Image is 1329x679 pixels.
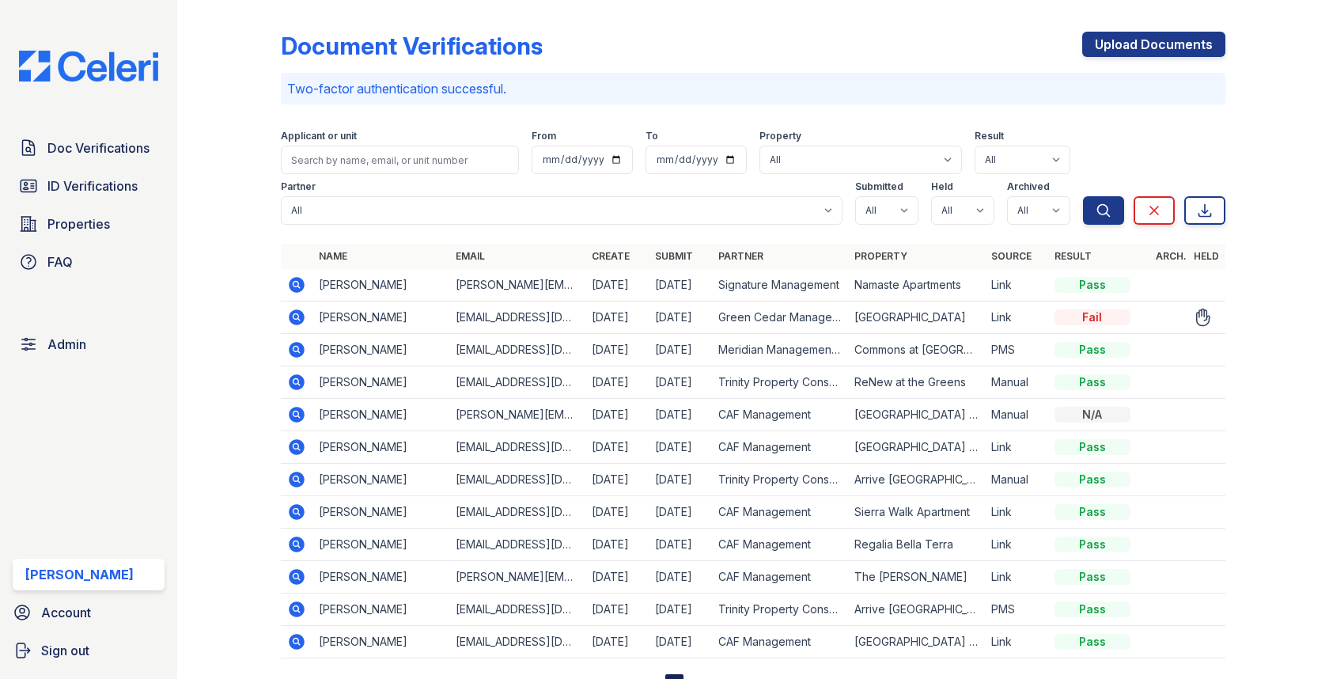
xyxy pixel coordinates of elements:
[985,594,1048,626] td: PMS
[848,399,984,431] td: [GEOGRAPHIC_DATA] Homes
[985,561,1048,594] td: Link
[47,335,86,354] span: Admin
[281,146,518,174] input: Search by name, email, or unit number
[712,399,848,431] td: CAF Management
[13,170,165,202] a: ID Verifications
[281,180,316,193] label: Partner
[985,626,1048,658] td: Link
[585,302,649,334] td: [DATE]
[585,366,649,399] td: [DATE]
[585,594,649,626] td: [DATE]
[649,399,712,431] td: [DATE]
[281,32,543,60] div: Document Verifications
[985,496,1048,529] td: Link
[649,431,712,464] td: [DATE]
[449,431,585,464] td: [EMAIL_ADDRESS][DOMAIN_NAME]
[287,79,1218,98] p: Two-factor authentication successful.
[1054,439,1130,455] div: Pass
[585,399,649,431] td: [DATE]
[312,626,449,658] td: [PERSON_NAME]
[1082,32,1225,57] a: Upload Documents
[649,334,712,366] td: [DATE]
[646,130,658,142] label: To
[6,51,171,82] img: CE_Logo_Blue-a8612792a0a2168367f1c8372b55b34899dd931a85d93a1a3d3e32e68fde9ad4.png
[6,635,171,666] a: Sign out
[1054,277,1130,293] div: Pass
[1054,537,1130,552] div: Pass
[312,561,449,594] td: [PERSON_NAME]
[312,431,449,464] td: [PERSON_NAME]
[585,464,649,496] td: [DATE]
[319,250,347,262] a: Name
[985,431,1048,464] td: Link
[649,269,712,302] td: [DATE]
[1194,250,1219,262] a: Held
[712,431,848,464] td: CAF Management
[985,334,1048,366] td: PMS
[449,561,585,594] td: [PERSON_NAME][EMAIL_ADDRESS][DOMAIN_NAME]
[1054,504,1130,520] div: Pass
[312,464,449,496] td: [PERSON_NAME]
[585,561,649,594] td: [DATE]
[712,366,848,399] td: Trinity Property Consultants
[1054,634,1130,650] div: Pass
[848,302,984,334] td: [GEOGRAPHIC_DATA]
[985,366,1048,399] td: Manual
[985,529,1048,561] td: Link
[975,130,1004,142] label: Result
[985,464,1048,496] td: Manual
[718,250,763,262] a: Partner
[312,302,449,334] td: [PERSON_NAME]
[759,130,801,142] label: Property
[848,561,984,594] td: The [PERSON_NAME]
[985,302,1048,334] td: Link
[1054,250,1092,262] a: Result
[449,334,585,366] td: [EMAIL_ADDRESS][DOMAIN_NAME]
[649,302,712,334] td: [DATE]
[1054,601,1130,617] div: Pass
[585,269,649,302] td: [DATE]
[312,269,449,302] td: [PERSON_NAME]
[312,366,449,399] td: [PERSON_NAME]
[312,529,449,561] td: [PERSON_NAME]
[655,250,693,262] a: Submit
[449,496,585,529] td: [EMAIL_ADDRESS][DOMAIN_NAME]
[712,626,848,658] td: CAF Management
[649,529,712,561] td: [DATE]
[1054,569,1130,585] div: Pass
[848,334,984,366] td: Commons at [GEOGRAPHIC_DATA]
[449,464,585,496] td: [EMAIL_ADDRESS][DOMAIN_NAME]
[649,626,712,658] td: [DATE]
[449,399,585,431] td: [PERSON_NAME][EMAIL_ADDRESS][DOMAIN_NAME]
[13,328,165,360] a: Admin
[649,496,712,529] td: [DATE]
[41,641,89,660] span: Sign out
[1054,407,1130,423] div: N/A
[532,130,556,142] label: From
[712,529,848,561] td: CAF Management
[991,250,1032,262] a: Source
[848,269,984,302] td: Namaste Apartments
[848,496,984,529] td: Sierra Walk Apartment
[1054,374,1130,390] div: Pass
[985,399,1048,431] td: Manual
[449,529,585,561] td: [EMAIL_ADDRESS][DOMAIN_NAME]
[47,214,110,233] span: Properties
[848,594,984,626] td: Arrive [GEOGRAPHIC_DATA]
[13,208,165,240] a: Properties
[281,130,357,142] label: Applicant or unit
[449,302,585,334] td: [EMAIL_ADDRESS][DOMAIN_NAME]
[712,302,848,334] td: Green Cedar Management
[848,529,984,561] td: Regalia Bella Terra
[649,366,712,399] td: [DATE]
[47,138,150,157] span: Doc Verifications
[312,496,449,529] td: [PERSON_NAME]
[449,594,585,626] td: [EMAIL_ADDRESS][DOMAIN_NAME]
[456,250,485,262] a: Email
[848,366,984,399] td: ReNew at the Greens
[848,626,984,658] td: [GEOGRAPHIC_DATA] Homes
[712,594,848,626] td: Trinity Property Consultants
[1156,250,1187,262] a: Arch.
[1054,342,1130,358] div: Pass
[47,176,138,195] span: ID Verifications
